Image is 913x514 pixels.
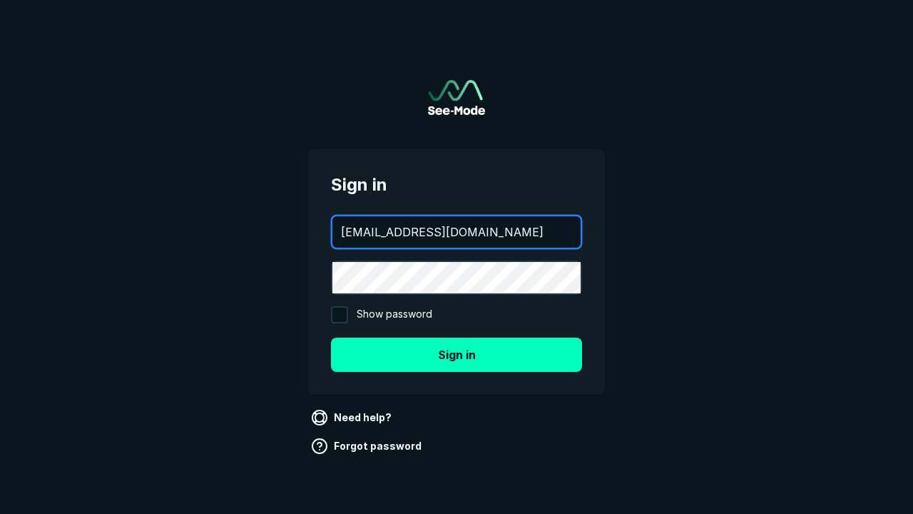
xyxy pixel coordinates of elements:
[428,80,485,115] img: See-Mode Logo
[308,406,397,429] a: Need help?
[357,306,432,323] span: Show password
[331,338,582,372] button: Sign in
[332,216,581,248] input: your@email.com
[331,172,582,198] span: Sign in
[308,435,427,458] a: Forgot password
[428,80,485,115] a: Go to sign in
